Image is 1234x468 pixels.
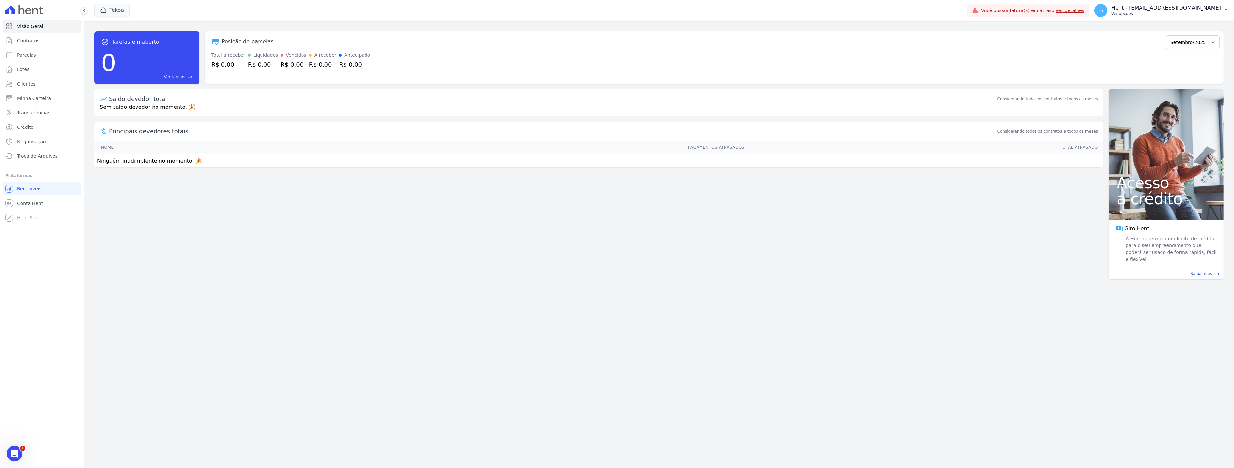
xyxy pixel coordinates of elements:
a: Negativação [3,135,81,148]
div: Saldo devedor total [109,94,996,103]
a: Lotes [3,63,81,76]
div: Plataformas [5,172,78,180]
span: Considerando todos os contratos e todos os meses [997,128,1098,134]
span: Clientes [17,81,35,87]
a: Parcelas [3,49,81,62]
div: 0 [101,46,116,80]
span: Principais devedores totais [109,127,996,136]
span: Saiba mais [1190,271,1212,277]
a: Conta Hent [3,197,81,210]
div: A receber [314,52,337,59]
th: Pagamentos Atrasados [275,141,745,154]
a: Transferências [3,106,81,119]
div: R$ 0,00 [281,60,306,69]
span: east [188,75,193,80]
div: Liquidados [253,52,278,59]
a: Visão Geral [3,20,81,33]
span: Acesso [1117,175,1216,191]
p: Ver opções [1111,11,1221,16]
div: Total a receber [211,52,245,59]
span: Parcelas [17,52,36,58]
div: Posição de parcelas [222,38,274,46]
span: A Hent determina um limite de crédito para o seu empreendimento que poderá ser usado de forma ráp... [1124,235,1217,263]
div: Antecipado [344,52,370,59]
span: Transferências [17,109,50,116]
div: R$ 0,00 [339,60,370,69]
span: Visão Geral [17,23,43,29]
span: task_alt [101,38,109,46]
th: Nome [94,141,275,154]
span: Troca de Arquivos [17,153,58,159]
th: Total Atrasado [745,141,1103,154]
iframe: Intercom live chat [7,446,22,461]
span: Negativação [17,138,46,145]
span: Tarefas em aberto [112,38,159,46]
div: Considerando todos os contratos e todos os meses [997,96,1098,102]
a: Saiba mais east [1113,271,1220,277]
p: Hent - [EMAIL_ADDRESS][DOMAIN_NAME] [1111,5,1221,11]
a: Minha Carteira [3,92,81,105]
div: R$ 0,00 [211,60,245,69]
span: Recebíveis [17,185,42,192]
a: Ver tarefas east [119,74,193,80]
span: Minha Carteira [17,95,51,102]
span: Giro Hent [1124,225,1149,233]
button: Hi Hent - [EMAIL_ADDRESS][DOMAIN_NAME] Ver opções [1089,1,1234,20]
a: Clientes [3,77,81,90]
a: Crédito [3,121,81,134]
p: Sem saldo devedor no momento. 🎉 [94,103,1103,116]
span: Contratos [17,37,39,44]
span: east [1215,271,1220,276]
span: 1 [20,446,25,451]
div: R$ 0,00 [309,60,337,69]
a: Recebíveis [3,182,81,195]
div: R$ 0,00 [248,60,278,69]
span: Ver tarefas [164,74,185,80]
button: Tekoa [94,4,130,16]
span: Conta Hent [17,200,43,206]
div: Vencidos [286,52,306,59]
span: Lotes [17,66,30,73]
a: Troca de Arquivos [3,149,81,163]
a: Ver detalhes [1056,8,1084,13]
span: Hi [1098,8,1103,13]
span: a crédito [1117,191,1216,206]
a: Contratos [3,34,81,47]
td: Ninguém inadimplente no momento. 🎉 [94,154,1103,168]
span: Crédito [17,124,34,130]
span: Você possui fatura(s) em atraso. [981,7,1084,14]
